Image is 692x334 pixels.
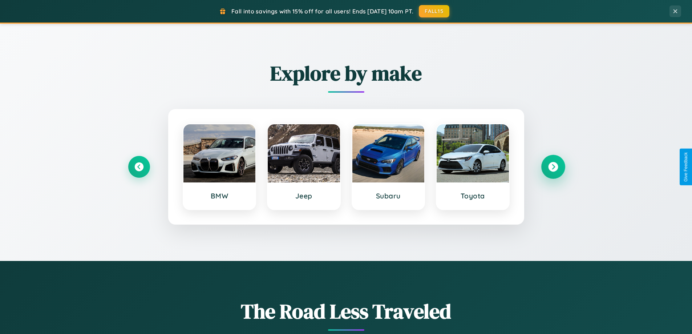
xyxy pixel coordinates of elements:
[444,192,502,200] h3: Toyota
[360,192,417,200] h3: Subaru
[191,192,248,200] h3: BMW
[128,59,564,87] h2: Explore by make
[231,8,413,15] span: Fall into savings with 15% off for all users! Ends [DATE] 10am PT.
[275,192,333,200] h3: Jeep
[419,5,449,17] button: FALL15
[683,152,688,182] div: Give Feedback
[128,297,564,325] h1: The Road Less Traveled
